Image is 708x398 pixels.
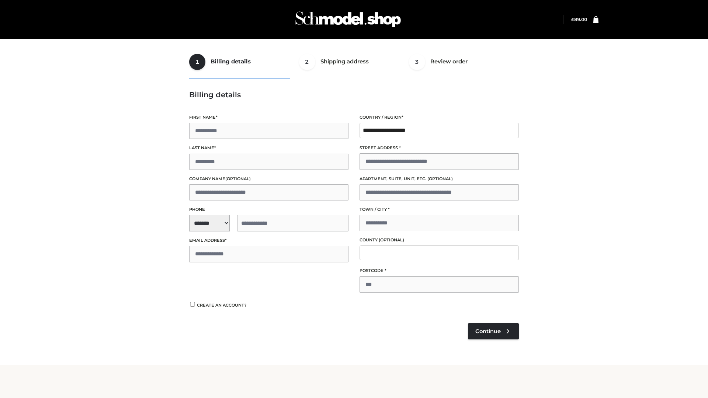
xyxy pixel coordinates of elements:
[197,303,247,308] span: Create an account?
[427,176,453,181] span: (optional)
[468,323,519,339] a: Continue
[360,114,519,121] label: Country / Region
[225,176,251,181] span: (optional)
[360,175,519,182] label: Apartment, suite, unit, etc.
[475,328,501,335] span: Continue
[571,17,574,22] span: £
[189,302,196,307] input: Create an account?
[571,17,587,22] bdi: 89.00
[360,206,519,213] label: Town / City
[379,237,404,242] span: (optional)
[360,267,519,274] label: Postcode
[293,5,403,34] img: Schmodel Admin 964
[189,144,348,151] label: Last name
[189,237,348,244] label: Email address
[571,17,587,22] a: £89.00
[189,90,519,99] h3: Billing details
[189,206,348,213] label: Phone
[360,237,519,244] label: County
[189,114,348,121] label: First name
[189,175,348,182] label: Company name
[360,144,519,151] label: Street address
